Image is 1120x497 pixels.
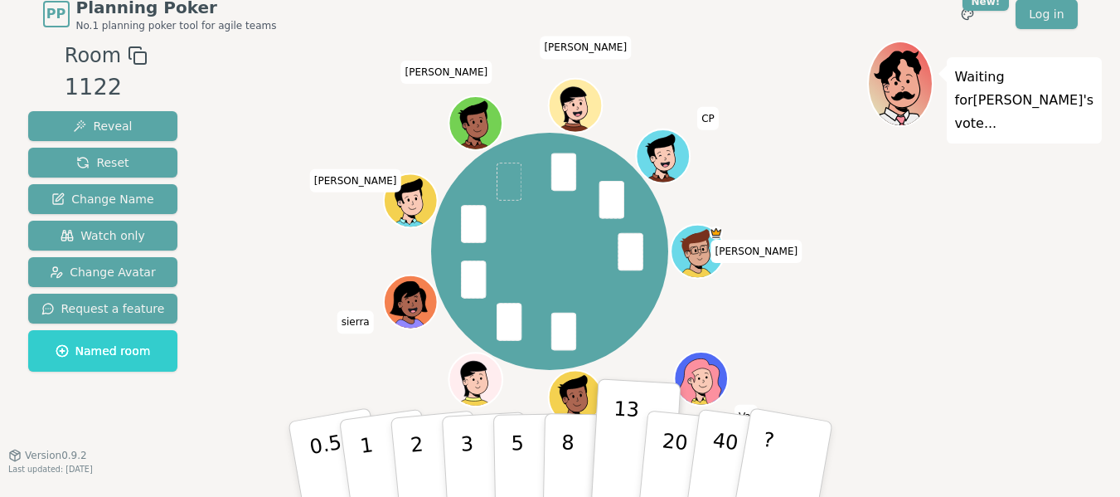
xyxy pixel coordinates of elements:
[61,227,145,244] span: Watch only
[56,343,151,359] span: Named room
[337,310,374,334] span: Click to change your name
[41,300,165,317] span: Request a feature
[28,330,178,372] button: Named room
[540,37,631,60] span: Click to change your name
[65,71,148,105] div: 1122
[25,449,87,462] span: Version 0.9.2
[50,264,156,280] span: Change Avatar
[710,240,802,263] span: Click to change your name
[400,61,492,84] span: Click to change your name
[735,405,758,428] span: Click to change your name
[8,449,87,462] button: Version0.9.2
[697,107,719,130] span: Click to change your name
[73,118,132,134] span: Reveal
[310,169,401,192] span: Click to change your name
[28,184,178,214] button: Change Name
[76,154,128,171] span: Reset
[609,397,640,488] p: 13
[955,66,1094,135] p: Waiting for [PERSON_NAME] 's vote...
[710,227,723,240] span: spencer is the host
[46,4,65,24] span: PP
[28,148,178,178] button: Reset
[450,354,501,405] button: Click to change your avatar
[65,41,121,71] span: Room
[28,257,178,287] button: Change Avatar
[51,191,153,207] span: Change Name
[28,111,178,141] button: Reveal
[28,221,178,251] button: Watch only
[8,465,93,474] span: Last updated: [DATE]
[76,19,277,32] span: No.1 planning poker tool for agile teams
[28,294,178,324] button: Request a feature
